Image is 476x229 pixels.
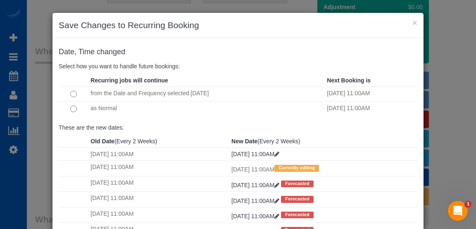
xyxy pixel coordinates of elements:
[281,181,314,187] span: Forecasted
[325,101,417,116] td: [DATE] 11:00AM
[274,165,319,171] span: Currently editing
[90,138,114,145] strong: Old Date
[325,87,417,101] td: [DATE] 11:00AM
[88,176,229,191] td: [DATE] 11:00AM
[231,198,281,204] a: [DATE] 11:00AM
[448,201,468,221] iframe: Intercom live chat
[231,151,279,157] a: [DATE] 11:00AM
[88,101,325,116] td: as Normal
[88,161,229,176] td: [DATE] 11:00AM
[90,77,168,84] strong: Recurring jobs will continue
[59,123,417,132] p: These are the new dates:
[59,48,95,56] span: Date, Time
[59,48,417,56] h4: changed
[281,196,314,202] span: Forecasted
[231,182,281,188] a: [DATE] 11:00AM
[412,18,417,27] button: ×
[88,192,229,207] td: [DATE] 11:00AM
[465,201,471,207] span: 1
[231,138,257,145] strong: New Date
[281,212,314,218] span: Forecasted
[229,135,417,148] th: (Every 2 Weeks)
[59,19,417,31] h3: Save Changes to Recurring Booking
[59,62,417,70] p: Select how you want to handle future bookings:
[88,135,229,148] th: (Every 2 Weeks)
[327,77,371,84] strong: Next Booking is
[88,87,325,101] td: from the Date and Frequency selected [DATE]
[88,148,229,161] td: [DATE] 11:00AM
[88,207,229,222] td: [DATE] 11:00AM
[231,213,281,219] a: [DATE] 11:00AM
[229,161,417,176] td: [DATE] 11:00AM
